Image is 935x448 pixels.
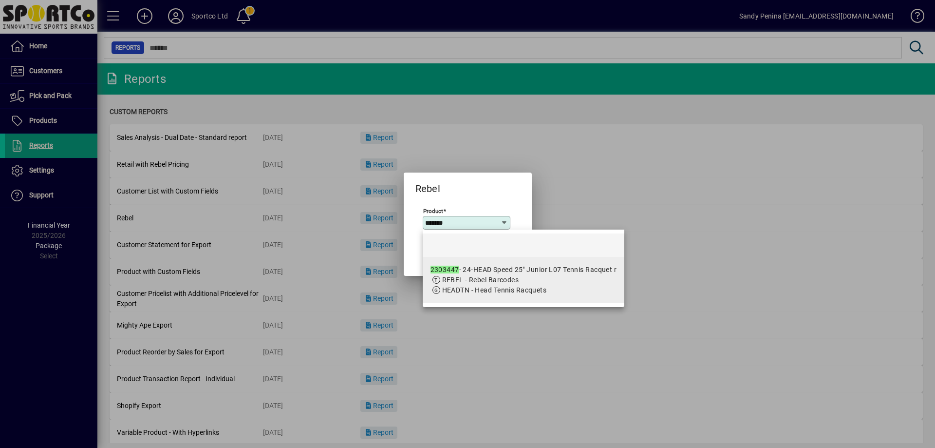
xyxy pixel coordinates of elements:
[423,257,625,303] mat-option: 2303447 - 24-HEAD Speed 25" Junior L07 Tennis Racquet r
[404,173,452,196] h2: Rebel
[430,265,617,275] div: - 24-HEAD Speed 25" Junior L07 Tennis Racquet r
[442,286,547,294] span: HEADTN - Head Tennis Racquets
[442,276,519,284] span: REBEL - Rebel Barcodes
[430,266,459,273] em: 2303447
[423,207,443,214] mat-label: Product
